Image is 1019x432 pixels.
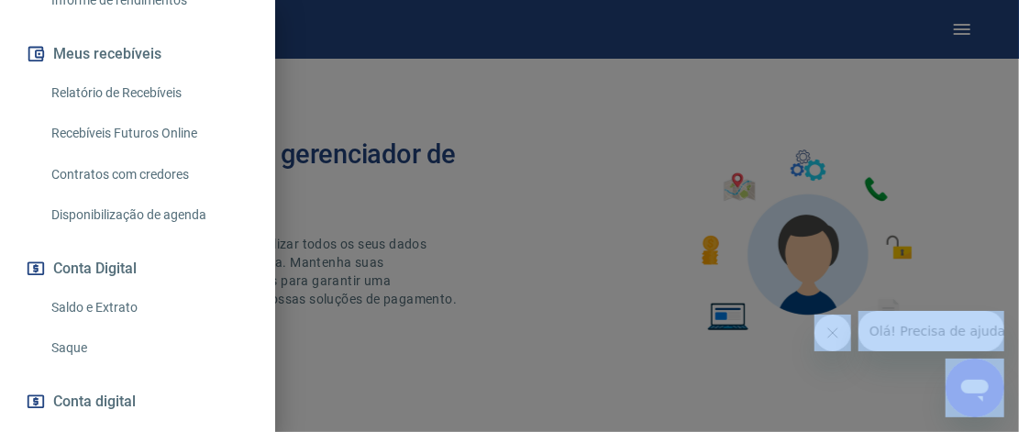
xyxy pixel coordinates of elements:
[44,156,253,194] a: Contratos com credores
[858,311,1004,351] iframe: Mensagem da empresa
[22,382,253,422] a: Conta digital
[53,389,136,415] span: Conta digital
[44,74,253,112] a: Relatório de Recebíveis
[11,13,154,28] span: Olá! Precisa de ajuda?
[44,329,253,367] a: Saque
[44,196,253,234] a: Disponibilização de agenda
[22,249,253,289] button: Conta Digital
[44,289,253,327] a: Saldo e Extrato
[22,34,253,74] button: Meus recebíveis
[814,315,851,351] iframe: Fechar mensagem
[946,359,1004,417] iframe: Botão para abrir a janela de mensagens
[44,115,253,152] a: Recebíveis Futuros Online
